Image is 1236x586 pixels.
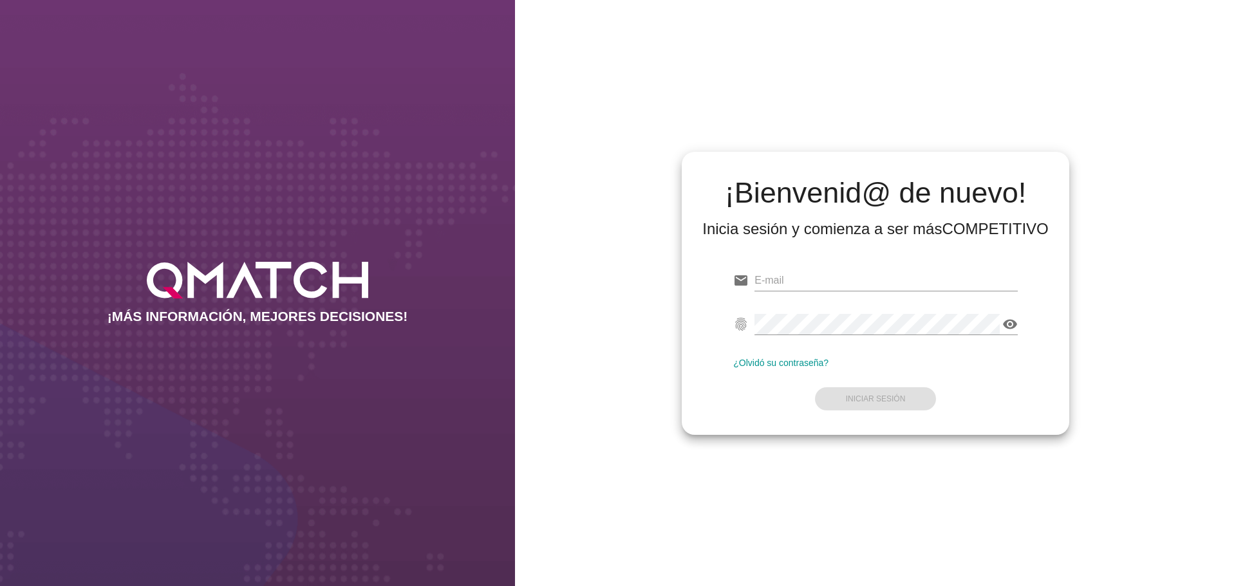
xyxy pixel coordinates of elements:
[1002,316,1018,332] i: visibility
[108,309,408,324] h2: ¡MÁS INFORMACIÓN, MEJORES DECISIONES!
[702,219,1049,239] div: Inicia sesión y comienza a ser más
[754,270,1018,291] input: E-mail
[942,220,1048,237] strong: COMPETITIVO
[733,273,749,288] i: email
[702,178,1049,208] h2: ¡Bienvenid@ de nuevo!
[733,358,829,368] a: ¿Olvidó su contraseña?
[733,316,749,332] i: fingerprint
